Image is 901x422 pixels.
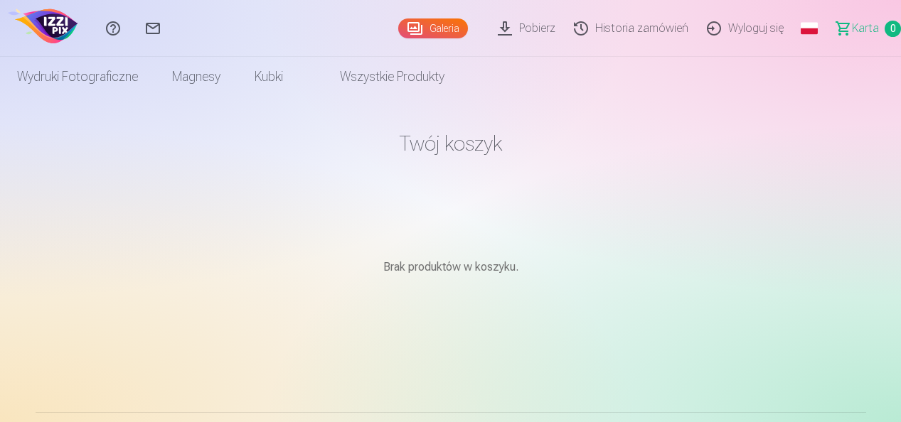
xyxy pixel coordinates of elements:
img: /bt3 [6,6,82,51]
a: Galeria [398,18,468,38]
span: 0 [885,21,901,37]
a: Wszystkie produkty [300,57,462,97]
span: Karta [852,20,879,37]
p: Brak produktów w koszyku. [36,259,866,276]
a: Magnesy [155,57,238,97]
a: Kubki [238,57,300,97]
h1: Twój koszyk [36,131,866,156]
